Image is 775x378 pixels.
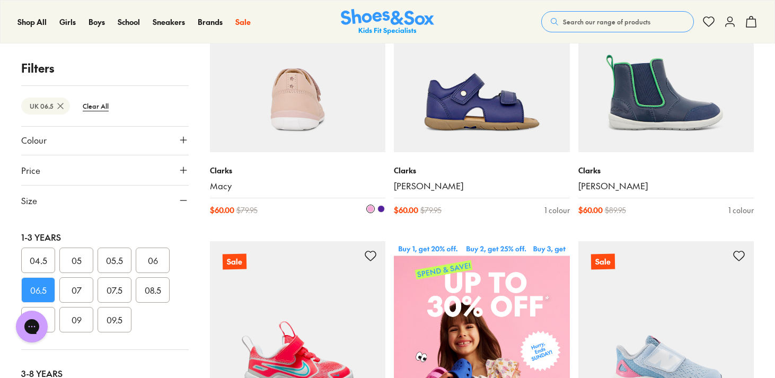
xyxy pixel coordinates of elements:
[198,16,223,28] a: Brands
[578,180,754,192] a: [PERSON_NAME]
[728,205,754,216] div: 1 colour
[420,205,442,216] span: $ 79.95
[578,165,754,176] p: Clarks
[21,248,55,273] button: 04.5
[394,165,570,176] p: Clarks
[17,16,47,28] a: Shop All
[541,11,694,32] button: Search our range of products
[341,9,434,35] a: Shoes & Sox
[17,16,47,27] span: Shop All
[544,205,570,216] div: 1 colour
[21,98,70,115] btn: UK 06.5
[605,205,626,216] span: $ 89.95
[98,307,131,332] button: 09.5
[21,134,47,146] span: Colour
[59,16,76,28] a: Girls
[394,205,418,216] span: $ 60.00
[59,307,93,332] button: 09
[98,248,131,273] button: 05.5
[21,155,189,185] button: Price
[235,16,251,27] span: Sale
[21,59,189,77] p: Filters
[21,186,189,215] button: Size
[21,125,189,155] button: Colour
[236,205,258,216] span: $ 79.95
[210,205,234,216] span: $ 60.00
[21,231,189,243] div: 1-3 Years
[89,16,105,27] span: Boys
[235,16,251,28] a: Sale
[153,16,185,28] a: Sneakers
[136,248,170,273] button: 06
[198,16,223,27] span: Brands
[98,277,131,303] button: 07.5
[136,277,170,303] button: 08.5
[341,9,434,35] img: SNS_Logo_Responsive.svg
[210,180,386,192] a: Macy
[59,248,93,273] button: 05
[578,205,603,216] span: $ 60.00
[118,16,140,28] a: School
[59,16,76,27] span: Girls
[11,307,53,346] iframe: Gorgias live chat messenger
[563,17,650,27] span: Search our range of products
[21,164,40,177] span: Price
[222,254,246,270] p: Sale
[59,277,93,303] button: 07
[21,194,37,207] span: Size
[591,254,614,270] p: Sale
[153,16,185,27] span: Sneakers
[89,16,105,28] a: Boys
[394,180,570,192] a: [PERSON_NAME]
[74,96,117,116] btn: Clear All
[21,277,55,303] button: 06.5
[118,16,140,27] span: School
[210,165,386,176] p: Clarks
